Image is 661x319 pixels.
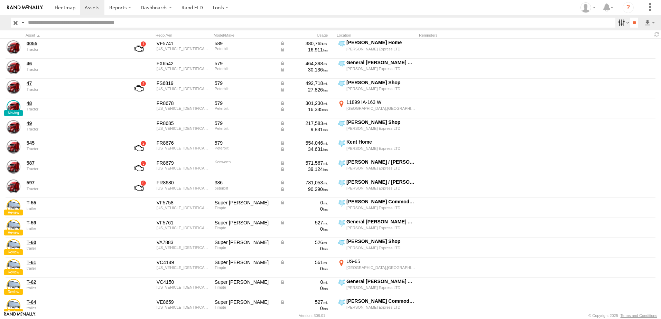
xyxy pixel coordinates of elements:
img: rand-logo.svg [7,5,43,10]
div: [PERSON_NAME] Express LTD [346,225,415,230]
a: View Asset Details [7,259,20,273]
div: Kenworth [215,160,275,164]
div: Data from Vehicle CANbus [280,126,328,133]
div: VF5758 [157,200,210,206]
a: Terms and Conditions [621,313,657,318]
div: Data from Vehicle CANbus [280,67,328,73]
label: Click to View Current Location [337,258,416,277]
div: VF5761 [157,220,210,226]
div: 0 [280,305,328,311]
a: 0055 [27,40,121,47]
a: 49 [27,120,121,126]
div: US-65 [346,258,415,264]
div: undefined [27,147,121,151]
div: 579 [215,140,275,146]
div: FR8678 [157,100,210,106]
div: Data from Vehicle CANbus [280,186,328,192]
div: Super hopper [215,220,275,226]
div: 1XDAD49X36J139868 [157,166,210,170]
a: T-60 [27,239,121,245]
div: undefined [27,167,121,171]
a: View Asset Details [7,279,20,293]
a: View Asset Details [7,200,20,213]
a: T-64 [27,299,121,305]
label: Click to View Current Location [337,238,416,257]
a: 587 [27,160,121,166]
a: View Asset with Fault/s [126,140,152,156]
label: Click to View Current Location [337,298,416,317]
div: [PERSON_NAME] Express LTD [346,47,415,51]
div: Peterbilt [215,126,275,130]
div: undefined [27,187,121,191]
div: Usage [279,33,334,38]
div: 1XPBD49X8LD664773 [157,146,210,150]
div: 1TDH42226CB135221 [157,206,210,210]
div: [PERSON_NAME] Shop [346,119,415,125]
div: Data from Vehicle CANbus [280,239,328,245]
div: 1TDH42229HB157382 [157,285,210,289]
div: 1TDH42228LB165434 [157,305,210,309]
a: T-55 [27,200,121,206]
span: Refresh [653,31,661,38]
div: Click to Sort [26,33,122,38]
a: 46 [27,60,121,67]
div: undefined [27,206,121,211]
label: Click to View Current Location [337,119,416,138]
label: Click to View Current Location [337,59,416,78]
div: FR8680 [157,180,210,186]
div: Peterbilt [215,47,275,51]
a: View Asset Details [7,160,20,174]
label: Click to View Current Location [337,79,416,98]
a: View Asset with Fault/s [126,160,152,176]
div: 579 [215,80,275,86]
a: T-62 [27,279,121,285]
div: Timpte [215,245,275,250]
div: Rego./Vin [156,33,211,38]
div: Version: 308.01 [299,313,325,318]
div: Data from Vehicle CANbus [280,180,328,186]
div: 1XPBD49X0RD687005 [157,126,210,130]
div: General [PERSON_NAME] Avon [346,59,415,66]
div: 0 [280,285,328,291]
div: Super Hopper [215,299,275,305]
div: undefined [27,266,121,270]
a: T-61 [27,259,121,265]
div: Super hopper [215,200,275,206]
label: Click to View Current Location [337,219,416,237]
div: Data from Vehicle CANbus [280,146,328,152]
div: [PERSON_NAME] Express LTD [346,146,415,151]
div: [PERSON_NAME] Shop [346,79,415,86]
div: Data from Vehicle CANbus [280,40,328,47]
div: 589 [215,40,275,47]
div: Tim Zylstra [578,2,598,13]
div: undefined [27,286,121,290]
a: View Asset Details [7,239,20,253]
a: View Asset Details [7,299,20,313]
div: undefined [27,107,121,111]
div: 579 [215,60,275,67]
div: undefined [27,226,121,231]
div: FR8679 [157,160,210,166]
div: [PERSON_NAME] Express LTD [346,186,415,191]
div: [PERSON_NAME] Commodities [346,298,415,304]
div: FX6542 [157,60,210,67]
div: Data from Vehicle CANbus [280,47,328,53]
div: Peterbilt [215,146,275,150]
div: Data from Vehicle CANbus [280,279,328,285]
div: Data from Vehicle CANbus [280,160,328,166]
div: undefined [27,67,121,71]
div: [PERSON_NAME] Express LTD [346,66,415,71]
a: View Asset Details [7,220,20,233]
label: Export results as... [644,18,655,28]
div: undefined [27,47,121,51]
div: Data from Vehicle CANbus [280,166,328,172]
div: 1TDH42227FB147642 [157,226,210,230]
div: [GEOGRAPHIC_DATA],[GEOGRAPHIC_DATA] [346,106,415,111]
a: View Asset Details [7,40,20,54]
div: [PERSON_NAME] Express LTD [346,305,415,310]
div: 1XPBD49X6PD860006 [157,106,210,110]
div: 11899 IA-163 W [346,99,415,105]
div: [PERSON_NAME] / [PERSON_NAME] [346,159,415,165]
div: Peterbilt [215,87,275,91]
div: Data from Vehicle CANbus [280,100,328,106]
